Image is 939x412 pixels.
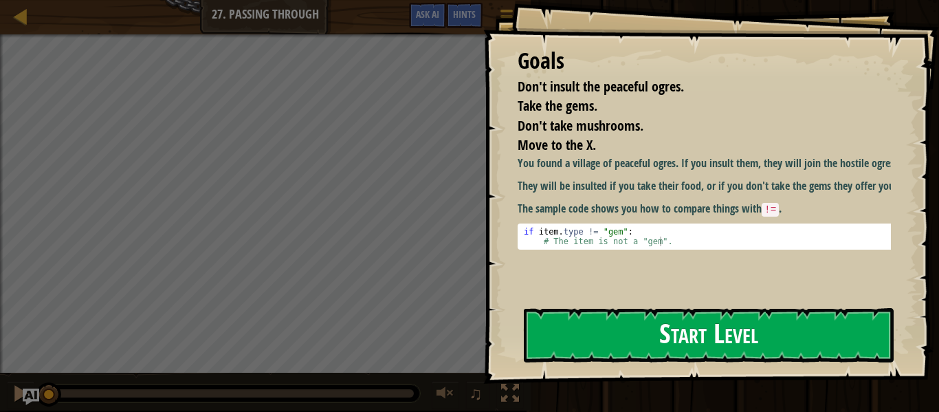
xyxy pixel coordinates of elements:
span: Take the gems. [518,96,597,115]
li: Don't insult the peaceful ogres. [500,77,887,97]
button: Ctrl + P: Pause [7,381,34,409]
p: They will be insulted if you take their food, or if you don't take the gems they offer you. [518,178,901,194]
span: Hints [453,8,476,21]
span: ♫ [469,383,483,404]
button: Adjust volume [432,381,459,409]
li: Take the gems. [500,96,887,116]
p: The sample code shows you how to compare things with . [518,201,901,217]
div: Goals [518,45,891,77]
button: Ask AI [23,389,39,405]
p: You found a village of peaceful ogres. If you insult them, they will join the hostile ogres! [518,155,901,171]
span: Move to the X. [518,135,596,154]
code: != [762,203,779,217]
span: Ask AI [416,8,439,21]
button: Ask AI [409,3,446,28]
li: Move to the X. [500,135,887,155]
li: Don't take mushrooms. [500,116,887,136]
button: ♫ [466,381,489,409]
span: Don't take mushrooms. [518,116,643,135]
span: Don't insult the peaceful ogres. [518,77,684,96]
button: Toggle fullscreen [496,381,524,409]
button: Start Level [524,308,894,362]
